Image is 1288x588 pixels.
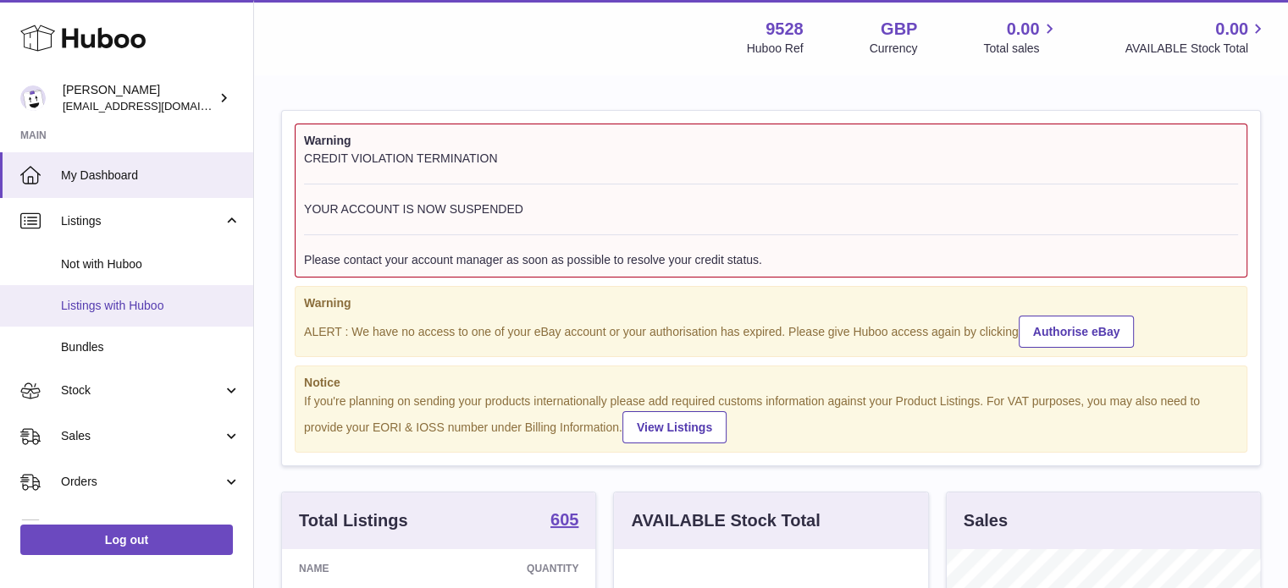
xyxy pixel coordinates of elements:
[304,375,1238,391] strong: Notice
[304,295,1238,311] strong: Warning
[282,549,447,588] th: Name
[61,382,223,398] span: Stock
[747,41,804,57] div: Huboo Ref
[1125,18,1268,57] a: 0.00 AVAILABLE Stock Total
[766,18,804,41] strong: 9528
[61,213,223,229] span: Listings
[1007,18,1040,41] span: 0.00
[964,509,1008,532] h3: Sales
[20,525,233,555] a: Log out
[1019,316,1135,348] a: Authorise eBay
[881,18,917,41] strong: GBP
[447,549,595,588] th: Quantity
[299,509,408,532] h3: Total Listings
[983,41,1059,57] span: Total sales
[61,519,240,536] span: Usage
[550,511,578,528] strong: 605
[304,393,1238,444] div: If you're planning on sending your products internationally please add required customs informati...
[61,256,240,272] span: Not with Huboo
[20,85,46,111] img: internalAdmin-9528@internal.huboo.com
[1125,41,1268,57] span: AVAILABLE Stock Total
[550,511,578,531] a: 605
[1215,18,1248,41] span: 0.00
[304,151,1238,268] div: CREDIT VIOLATION TERMINATION YOUR ACCOUNT IS NOW SUSPENDED Please contact your account manager as...
[61,339,240,355] span: Bundles
[983,18,1059,57] a: 0.00 Total sales
[61,168,240,184] span: My Dashboard
[870,41,918,57] div: Currency
[63,99,249,113] span: [EMAIL_ADDRESS][DOMAIN_NAME]
[304,133,1238,149] strong: Warning
[304,313,1238,348] div: ALERT : We have no access to one of your eBay account or your authorisation has expired. Please g...
[61,428,223,444] span: Sales
[631,509,820,532] h3: AVAILABLE Stock Total
[622,411,727,443] a: View Listings
[63,82,215,114] div: [PERSON_NAME]
[61,298,240,314] span: Listings with Huboo
[61,474,223,490] span: Orders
